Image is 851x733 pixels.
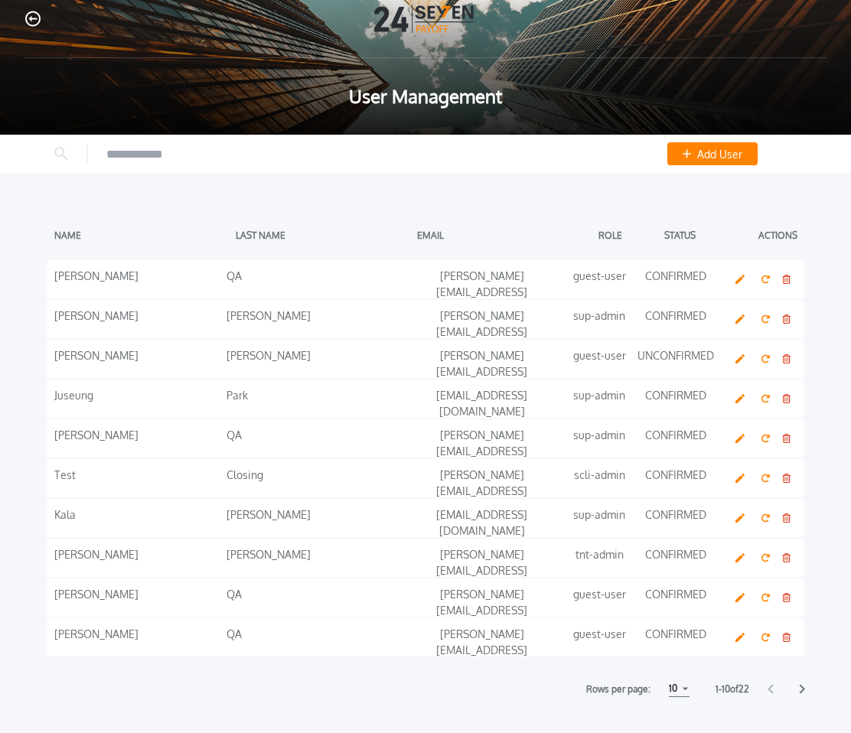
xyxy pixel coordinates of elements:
[758,223,797,246] div: Actions
[54,507,219,529] div: Kala
[227,268,391,291] div: QA
[399,387,564,410] div: [EMAIL_ADDRESS][DOMAIN_NAME]
[417,223,591,246] div: EMAIL
[669,679,677,698] div: 10
[572,308,627,331] div: sup-admin
[47,419,804,458] button: [PERSON_NAME]QA[PERSON_NAME][EMAIL_ADDRESS][DOMAIN_NAME]sup-adminCONFIRMED
[227,427,391,450] div: QA
[227,626,391,649] div: QA
[54,308,219,331] div: [PERSON_NAME]
[634,268,717,291] div: CONFIRMED
[399,268,564,291] div: [PERSON_NAME][EMAIL_ADDRESS][PERSON_NAME][DOMAIN_NAME]
[227,586,391,609] div: QA
[634,467,717,490] div: CONFIRMED
[697,146,742,162] span: Add User
[716,682,749,697] label: 1 - 10 of 22
[399,347,564,370] div: [PERSON_NAME][EMAIL_ADDRESS][DOMAIN_NAME]
[47,459,804,497] button: TestClosing[PERSON_NAME][EMAIL_ADDRESS][DOMAIN_NAME]scli-adminCONFIRMED
[664,223,751,246] div: STATUS
[572,546,627,569] div: tnt-admin
[54,427,219,450] div: [PERSON_NAME]
[227,546,391,569] div: [PERSON_NAME]
[572,387,627,410] div: sup-admin
[634,546,717,569] div: CONFIRMED
[227,308,391,331] div: [PERSON_NAME]
[47,260,804,298] button: [PERSON_NAME]QA[PERSON_NAME][EMAIL_ADDRESS][PERSON_NAME][DOMAIN_NAME]guest-userCONFIRMED
[399,626,564,649] div: [PERSON_NAME][EMAIL_ADDRESS][DOMAIN_NAME]
[586,682,650,697] label: Rows per page:
[399,427,564,450] div: [PERSON_NAME][EMAIL_ADDRESS][DOMAIN_NAME]
[236,223,409,246] div: LAST NAME
[47,499,804,537] button: Kala[PERSON_NAME][EMAIL_ADDRESS][DOMAIN_NAME]sup-adminCONFIRMED
[227,387,391,410] div: Park
[399,586,564,609] div: [PERSON_NAME][EMAIL_ADDRESS][DOMAIN_NAME]
[634,507,717,529] div: CONFIRMED
[399,507,564,529] div: [EMAIL_ADDRESS][DOMAIN_NAME]
[572,467,627,490] div: scli-admin
[399,546,564,569] div: [PERSON_NAME][EMAIL_ADDRESS][DOMAIN_NAME]
[54,546,219,569] div: [PERSON_NAME]
[227,347,391,370] div: [PERSON_NAME]
[47,618,804,656] button: [PERSON_NAME]QA[PERSON_NAME][EMAIL_ADDRESS][DOMAIN_NAME]guest-userCONFIRMED
[634,626,717,649] div: CONFIRMED
[54,223,228,246] div: NAME
[399,467,564,490] div: [PERSON_NAME][EMAIL_ADDRESS][DOMAIN_NAME]
[374,5,477,33] img: Logo
[572,586,627,609] div: guest-user
[54,268,219,291] div: [PERSON_NAME]
[572,347,627,370] div: guest-user
[349,83,502,110] h1: User Management
[47,539,804,577] button: [PERSON_NAME][PERSON_NAME][PERSON_NAME][EMAIL_ADDRESS][DOMAIN_NAME]tnt-adminCONFIRMED
[669,681,690,697] button: 10
[47,300,804,338] button: [PERSON_NAME][PERSON_NAME][PERSON_NAME][EMAIL_ADDRESS][DOMAIN_NAME]sup-adminCONFIRMED
[634,586,717,609] div: CONFIRMED
[634,308,717,331] div: CONFIRMED
[47,578,804,617] button: [PERSON_NAME]QA[PERSON_NAME][EMAIL_ADDRESS][DOMAIN_NAME]guest-userCONFIRMED
[54,626,219,649] div: [PERSON_NAME]
[634,387,717,410] div: CONFIRMED
[54,586,219,609] div: [PERSON_NAME]
[227,507,391,529] div: [PERSON_NAME]
[54,347,219,370] div: [PERSON_NAME]
[572,507,627,529] div: sup-admin
[399,308,564,331] div: [PERSON_NAME][EMAIL_ADDRESS][DOMAIN_NAME]
[634,347,717,370] div: UNCONFIRMED
[47,340,804,378] button: [PERSON_NAME][PERSON_NAME][PERSON_NAME][EMAIL_ADDRESS][DOMAIN_NAME]guest-userUNCONFIRMED
[54,467,219,490] div: Test
[667,142,758,165] button: Add User
[227,467,391,490] div: Closing
[572,268,627,291] div: guest-user
[572,427,627,450] div: sup-admin
[47,380,804,418] button: JuseungPark[EMAIL_ADDRESS][DOMAIN_NAME]sup-adminCONFIRMED
[572,626,627,649] div: guest-user
[598,223,657,246] div: ROLE
[54,387,219,410] div: Juseung
[634,427,717,450] div: CONFIRMED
